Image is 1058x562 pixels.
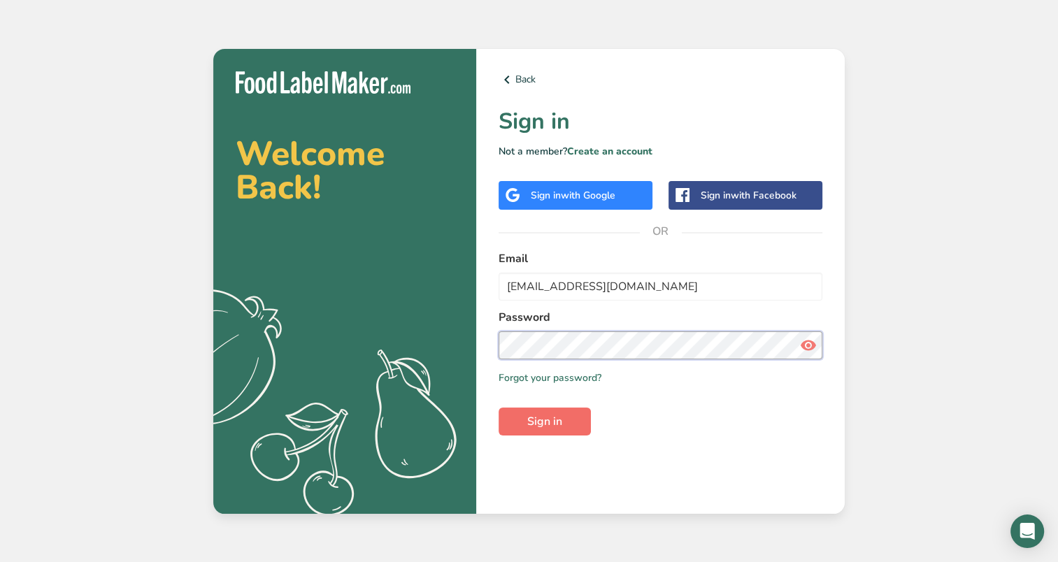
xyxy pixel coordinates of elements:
a: Back [499,71,822,88]
img: Food Label Maker [236,71,410,94]
label: Email [499,250,822,267]
span: Sign in [527,413,562,430]
a: Forgot your password? [499,370,601,385]
p: Not a member? [499,144,822,159]
span: with Google [561,189,615,202]
div: Open Intercom Messenger [1010,514,1044,548]
div: Sign in [701,188,796,203]
input: Enter Your Email [499,273,822,301]
a: Create an account [567,145,652,158]
label: Password [499,309,822,326]
span: OR [640,210,682,252]
button: Sign in [499,408,591,435]
h1: Sign in [499,105,822,138]
span: with Facebook [731,189,796,202]
div: Sign in [531,188,615,203]
h2: Welcome Back! [236,137,454,204]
